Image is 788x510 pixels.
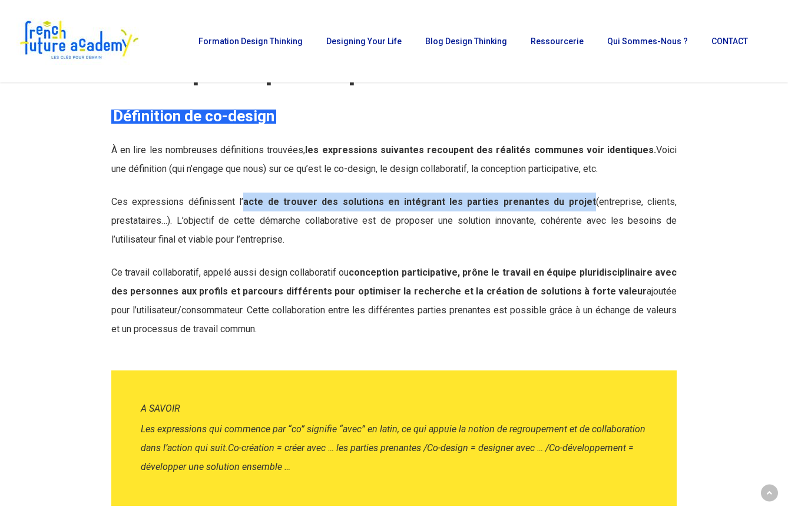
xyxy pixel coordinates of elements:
[141,442,634,472] i: Co-développement = développer une solution ensemble …
[326,37,402,46] span: Designing Your Life
[419,37,513,45] a: Blog Design Thinking
[531,37,584,46] span: Ressourcerie
[425,37,507,46] span: Blog Design Thinking
[711,37,748,46] span: CONTACT
[193,37,309,45] a: Formation Design Thinking
[111,19,534,87] strong: Co-design ? Conception participative ?
[16,18,141,65] img: French Future Academy
[320,37,408,45] a: Designing Your Life
[111,267,677,297] strong: conception participative, prône le travail en équipe pluridisciplinaire avec des personnes aux pr...
[601,37,694,45] a: Qui sommes-nous ?
[198,37,303,46] span: Formation Design Thinking
[141,423,645,453] i: Les expressions qui commence par “co” signifie “avec” en latin, ce qui appuie la notion de regrou...
[427,442,549,453] i: Co-design = designer avec … /
[525,37,590,45] a: Ressourcerie
[111,144,677,174] span: À en lire les nombreuses définitions trouvées, Voici une définition (qui n’engage que nous) sur c...
[305,144,656,155] strong: les expressions suivantes recoupent des réalités communes voir identiques.
[141,403,180,414] i: A SAVOIR
[111,267,677,335] span: Ce travail collaboratif, appelé aussi design collaboratif ou ajoutée pour l’utilisateur/consommat...
[607,37,688,46] span: Qui sommes-nous ?
[113,107,274,125] strong: Définition de co-design
[228,442,427,453] i: Co-création = créer avec … les parties prenantes /
[706,37,754,45] a: CONTACT
[243,196,596,207] strong: acte de trouver des solutions en intégrant les parties prenantes du projet
[111,196,677,245] span: Ces expressions définissent l’ (entreprise, clients, prestataires…). L’objectif de cette démarche...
